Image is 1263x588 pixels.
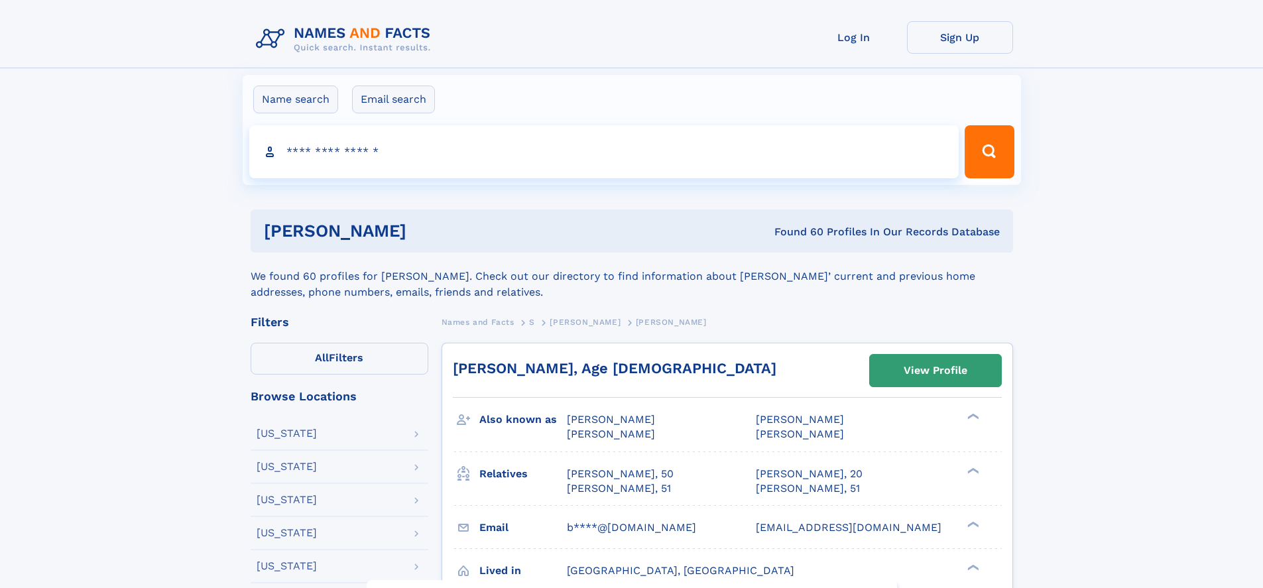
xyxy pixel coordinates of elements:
a: [PERSON_NAME], Age [DEMOGRAPHIC_DATA] [453,360,776,377]
img: Logo Names and Facts [251,21,442,57]
div: ❯ [964,563,980,571]
h3: Also known as [479,408,567,431]
div: [US_STATE] [257,528,317,538]
a: [PERSON_NAME], 50 [567,467,674,481]
a: Sign Up [907,21,1013,54]
a: [PERSON_NAME], 51 [756,481,860,496]
div: ❯ [964,520,980,528]
div: [US_STATE] [257,495,317,505]
input: search input [249,125,959,178]
div: We found 60 profiles for [PERSON_NAME]. Check out our directory to find information about [PERSON... [251,253,1013,300]
span: [PERSON_NAME] [567,428,655,440]
a: View Profile [870,355,1001,386]
label: Name search [253,86,338,113]
div: [US_STATE] [257,561,317,571]
h3: Email [479,516,567,539]
h1: [PERSON_NAME] [264,223,591,239]
div: Browse Locations [251,390,428,402]
h3: Relatives [479,463,567,485]
div: Found 60 Profiles In Our Records Database [590,225,1000,239]
a: S [529,314,535,330]
span: [PERSON_NAME] [756,413,844,426]
div: ❯ [964,466,980,475]
div: ❯ [964,412,980,421]
span: [PERSON_NAME] [756,428,844,440]
span: S [529,318,535,327]
a: [PERSON_NAME] [550,314,621,330]
div: [US_STATE] [257,428,317,439]
a: Log In [801,21,907,54]
a: [PERSON_NAME], 20 [756,467,863,481]
a: Names and Facts [442,314,514,330]
div: Filters [251,316,428,328]
span: [PERSON_NAME] [567,413,655,426]
span: [EMAIL_ADDRESS][DOMAIN_NAME] [756,521,941,534]
a: [PERSON_NAME], 51 [567,481,671,496]
h3: Lived in [479,559,567,582]
span: [PERSON_NAME] [550,318,621,327]
div: [US_STATE] [257,461,317,472]
span: All [315,351,329,364]
span: [PERSON_NAME] [636,318,707,327]
label: Email search [352,86,435,113]
button: Search Button [965,125,1014,178]
div: View Profile [904,355,967,386]
span: [GEOGRAPHIC_DATA], [GEOGRAPHIC_DATA] [567,564,794,577]
label: Filters [251,343,428,375]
